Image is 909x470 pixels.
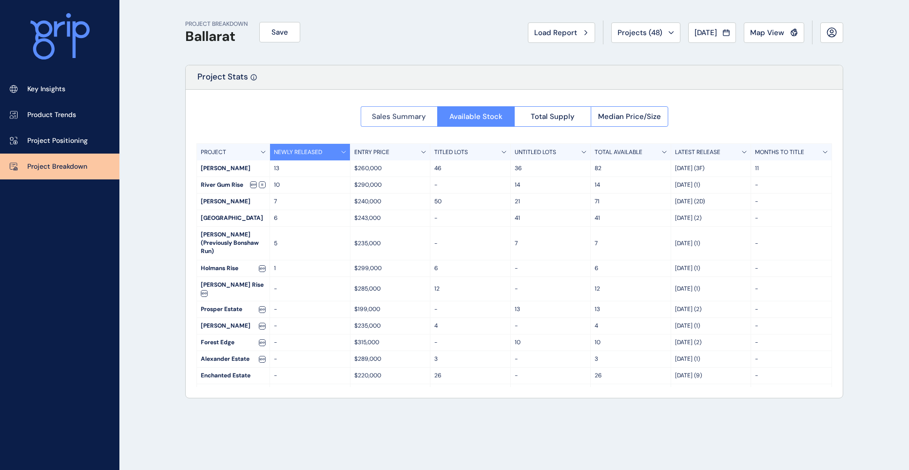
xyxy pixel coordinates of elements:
p: - [755,181,828,189]
p: 41 [595,214,667,222]
p: 6 [434,264,506,273]
button: Total Supply [514,106,591,127]
p: 12 [595,285,667,293]
p: - [755,285,828,293]
div: [PERSON_NAME] [197,318,270,334]
p: PROJECT BREAKDOWN [185,20,248,28]
p: [DATE] (1) [675,264,747,273]
p: - [755,214,828,222]
button: Median Price/Size [591,106,668,127]
p: 82 [595,164,667,173]
span: Available Stock [449,112,503,121]
p: [DATE] (2) [675,214,747,222]
p: 41 [515,214,587,222]
p: - [515,355,587,363]
div: Prosper Estate [197,301,270,317]
span: [DATE] [695,28,717,38]
p: - [755,305,828,313]
span: Save [271,27,288,37]
p: - [755,338,828,347]
p: [DATE] (2) [675,305,747,313]
p: 46 [434,164,506,173]
p: - [274,355,346,363]
p: $289,000 [354,355,426,363]
p: $315,000 [354,338,426,347]
p: [DATE] (1) [675,355,747,363]
p: MONTHS TO TITLE [755,148,804,157]
p: - [755,372,828,380]
p: - [434,305,506,313]
p: 7 [274,197,346,206]
p: 10 [595,338,667,347]
p: [DATE] (1) [675,322,747,330]
p: 50 [434,197,506,206]
span: Total Supply [531,112,575,121]
p: - [274,338,346,347]
p: [DATE] (2D) [675,197,747,206]
p: [DATE] (1) [675,181,747,189]
p: NEWLY RELEASED [274,148,322,157]
p: - [434,181,506,189]
p: 26 [434,372,506,380]
p: - [755,322,828,330]
p: $240,000 [354,197,426,206]
div: [GEOGRAPHIC_DATA] [197,210,270,226]
p: 26 [595,372,667,380]
p: $220,000 [354,372,426,380]
p: Key Insights [27,84,65,94]
p: 36 [515,164,587,173]
p: 71 [595,197,667,206]
p: - [515,285,587,293]
div: River Gum Rise [197,177,270,193]
p: 14 [515,181,587,189]
p: 4 [434,322,506,330]
p: ENTRY PRICE [354,148,389,157]
button: Map View [744,22,804,43]
p: [DATE] (3F) [675,164,747,173]
p: 4 [595,322,667,330]
p: Project Breakdown [27,162,87,172]
p: - [434,338,506,347]
p: 3 [595,355,667,363]
p: [DATE] (1) [675,285,747,293]
p: - [515,322,587,330]
p: - [274,372,346,380]
p: 6 [274,214,346,222]
div: [PERSON_NAME] [197,194,270,210]
p: 12 [434,285,506,293]
p: - [274,305,346,313]
p: 7 [515,239,587,248]
p: 6 [595,264,667,273]
p: $235,000 [354,239,426,248]
p: - [755,197,828,206]
div: Alexander Estate [197,351,270,367]
div: [PERSON_NAME] (Previously Bonshaw Run) [197,227,270,260]
p: $199,000 [354,305,426,313]
p: 13 [515,305,587,313]
p: $235,000 [354,322,426,330]
div: Enchanted Estate [197,368,270,384]
p: 14 [595,181,667,189]
p: 3 [434,355,506,363]
p: - [515,372,587,380]
button: Sales Summary [361,106,438,127]
p: Product Trends [27,110,76,120]
p: 11 [755,164,828,173]
span: Projects ( 48 ) [618,28,662,38]
div: Forest Edge [197,334,270,351]
p: 13 [595,305,667,313]
button: Available Stock [437,106,514,127]
p: - [434,239,506,248]
div: Carringum [197,384,270,400]
p: 5 [274,239,346,248]
p: $260,000 [354,164,426,173]
span: Map View [750,28,784,38]
p: $285,000 [354,285,426,293]
p: UNTITLED LOTS [515,148,556,157]
p: Project Positioning [27,136,88,146]
p: LATEST RELEASE [675,148,720,157]
button: Save [259,22,300,42]
p: [DATE] (9) [675,372,747,380]
p: $290,000 [354,181,426,189]
span: Load Report [534,28,577,38]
